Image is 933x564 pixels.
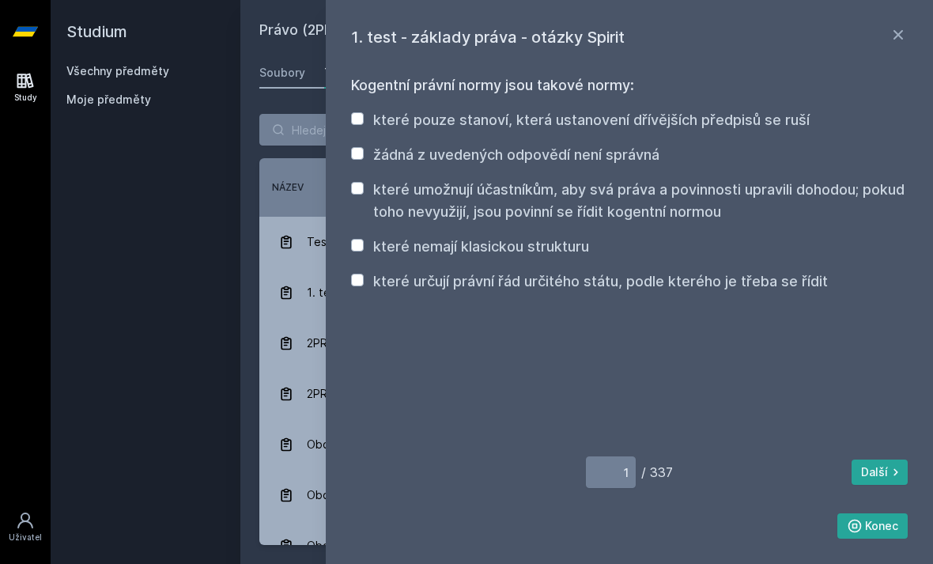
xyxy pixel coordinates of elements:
[307,378,573,410] span: 2PR101 - Obchodní právo (nejaktuálnější, 12/2015)
[259,65,305,81] div: Soubory
[259,19,737,44] h2: Právo (2PR101)
[259,318,914,369] a: 2PR101 obchodní právo 30. 12. 2018 184
[259,114,462,146] input: Hledej test
[373,238,589,255] label: které nemají klasickou strukturu
[259,217,914,267] a: Test 30. 12. 2018 320
[3,63,47,112] a: Study
[307,277,504,308] span: 1. test - základy práva - otázky Spirit
[66,64,169,78] a: Všechny předměty
[837,513,908,539] button: Konec
[324,65,356,81] div: Testy
[259,57,305,89] a: Soubory
[9,532,42,543] div: Uživatel
[373,112,810,128] label: které pouze stanoví, která ustanovení dřívějších předpisů se ruší
[307,429,482,460] span: Obchodní právo (2. test z práva)
[14,92,37,104] div: Study
[259,369,914,419] a: 2PR101 - Obchodní právo (nejaktuálnější, 12/2015) 30. 12. 2018 259
[586,456,673,488] span: / 337
[351,74,908,97] h3: Kogentní právní normy jsou takové normy:
[66,92,151,108] span: Moje předměty
[272,180,304,195] button: Název
[259,470,914,520] a: Obchodní právo 2014/15 isis 30. 12. 2018 180
[307,479,457,511] span: Obchodní právo 2014/15 isis
[259,419,914,470] a: Obchodní právo (2. test z práva) 30. 12. 2018 317
[373,181,905,220] label: které umožnují účastníkům, aby svá práva a povinnosti upravili dohodou; pokud toho nevyužijí, jso...
[852,460,908,485] button: Další
[373,273,828,290] label: které určují právní řád určitého státu, podle kterého je třeba se řídit
[373,146,659,163] label: žádná z uvedených odpovědí není správná
[307,226,331,258] span: Test
[307,327,433,359] span: 2PR101 obchodní právo
[259,267,914,318] a: 1. test - základy práva - otázky Spirit 30. 12. 2018 337
[307,530,437,562] span: Obchodní právo LS 2015
[324,57,356,89] a: Testy
[3,503,47,551] a: Uživatel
